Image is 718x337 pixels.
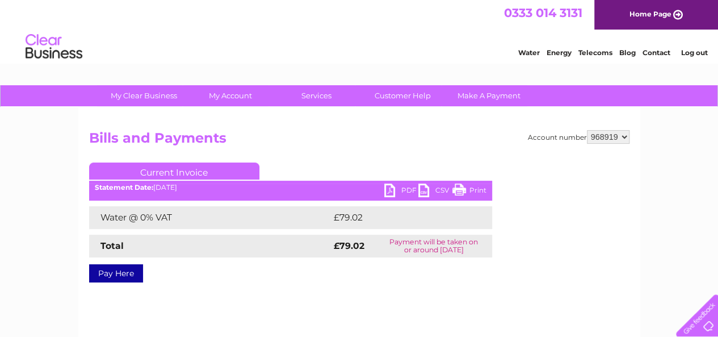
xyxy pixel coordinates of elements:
[547,48,572,57] a: Energy
[331,206,469,229] td: £79.02
[91,6,628,55] div: Clear Business is a trading name of Verastar Limited (registered in [GEOGRAPHIC_DATA] No. 3667643...
[442,85,536,106] a: Make A Payment
[97,85,191,106] a: My Clear Business
[334,240,364,251] strong: £79.02
[681,48,707,57] a: Log out
[89,206,331,229] td: Water @ 0% VAT
[384,184,418,200] a: PDF
[183,85,277,106] a: My Account
[518,48,540,57] a: Water
[100,240,124,251] strong: Total
[418,184,452,200] a: CSV
[95,183,153,192] b: Statement Date:
[643,48,670,57] a: Contact
[376,235,492,257] td: Payment will be taken on or around [DATE]
[89,163,259,180] a: Current Invoice
[504,6,582,20] a: 0333 014 3131
[356,85,450,106] a: Customer Help
[89,264,143,282] a: Pay Here
[89,130,629,152] h2: Bills and Payments
[25,30,83,64] img: logo.png
[619,48,636,57] a: Blog
[452,184,486,200] a: Print
[578,48,612,57] a: Telecoms
[528,130,629,144] div: Account number
[270,85,363,106] a: Services
[89,184,492,192] div: [DATE]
